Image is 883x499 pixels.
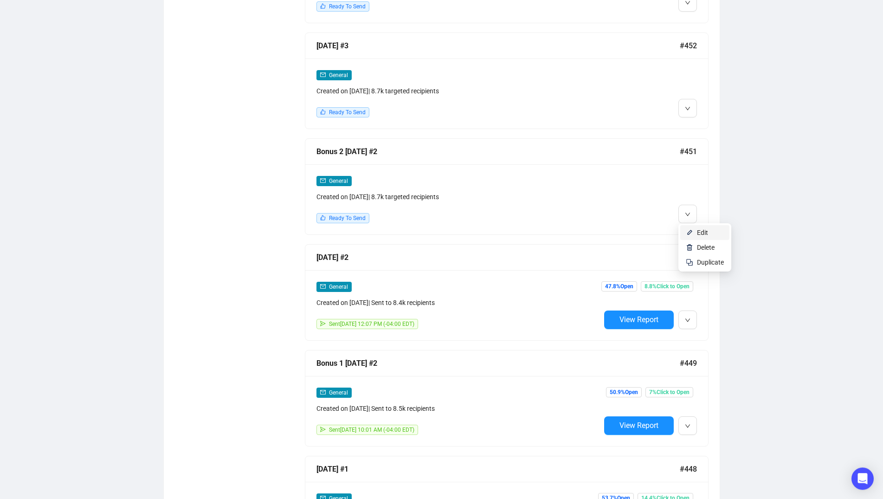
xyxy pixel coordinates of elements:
span: #449 [680,357,697,369]
div: [DATE] #2 [316,252,680,263]
a: Bonus 1 [DATE] #2#449mailGeneralCreated on [DATE]| Sent to 8.5k recipientssendSent[DATE] 10:01 AM... [305,350,709,447]
span: mail [320,72,326,78]
span: like [320,3,326,9]
span: 50.9% Open [606,387,642,397]
span: 8.8% Click to Open [641,281,693,292]
span: Duplicate [697,259,724,266]
span: Delete [697,244,715,251]
a: Bonus 2 [DATE] #2#451mailGeneralCreated on [DATE]| 8.7k targeted recipientslikeReady To Send [305,138,709,235]
span: like [320,109,326,115]
span: Edit [697,229,708,236]
span: General [329,389,348,396]
div: Open Intercom Messenger [851,467,874,490]
span: #452 [680,40,697,52]
div: [DATE] #3 [316,40,680,52]
span: send [320,427,326,432]
div: Created on [DATE] | 8.7k targeted recipients [316,86,600,96]
span: down [685,318,690,323]
div: Created on [DATE] | Sent to 8.5k recipients [316,403,600,414]
span: #451 [680,146,697,157]
span: Sent [DATE] 12:07 PM (-04:00 EDT) [329,321,414,327]
span: General [329,72,348,78]
span: send [320,321,326,326]
span: General [329,284,348,290]
button: View Report [604,311,674,329]
span: mail [320,389,326,395]
span: mail [320,178,326,183]
span: General [329,178,348,184]
span: Ready To Send [329,215,366,221]
img: svg+xml;base64,PHN2ZyB4bWxucz0iaHR0cDovL3d3dy53My5vcmcvMjAwMC9zdmciIHhtbG5zOnhsaW5rPSJodHRwOi8vd3... [686,244,693,251]
span: View Report [619,421,658,430]
span: Sent [DATE] 10:01 AM (-04:00 EDT) [329,427,414,433]
span: Ready To Send [329,109,366,116]
div: Bonus 2 [DATE] #2 [316,146,680,157]
span: Ready To Send [329,3,366,10]
a: [DATE] #3#452mailGeneralCreated on [DATE]| 8.7k targeted recipientslikeReady To Send [305,32,709,129]
span: down [685,106,690,111]
span: View Report [619,315,658,324]
span: like [320,215,326,220]
img: svg+xml;base64,PHN2ZyB4bWxucz0iaHR0cDovL3d3dy53My5vcmcvMjAwMC9zdmciIHdpZHRoPSIyNCIgaGVpZ2h0PSIyNC... [686,259,693,266]
div: Created on [DATE] | Sent to 8.4k recipients [316,298,600,308]
span: 7% Click to Open [645,387,693,397]
span: down [685,423,690,429]
a: [DATE] #2#450mailGeneralCreated on [DATE]| Sent to 8.4k recipientssendSent[DATE] 12:07 PM (-04:00... [305,244,709,341]
img: svg+xml;base64,PHN2ZyB4bWxucz0iaHR0cDovL3d3dy53My5vcmcvMjAwMC9zdmciIHhtbG5zOnhsaW5rPSJodHRwOi8vd3... [686,229,693,236]
span: mail [320,284,326,289]
div: Bonus 1 [DATE] #2 [316,357,680,369]
span: #448 [680,463,697,475]
span: down [685,212,690,217]
div: Created on [DATE] | 8.7k targeted recipients [316,192,600,202]
span: 47.8% Open [601,281,637,292]
button: View Report [604,416,674,435]
div: [DATE] #1 [316,463,680,475]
